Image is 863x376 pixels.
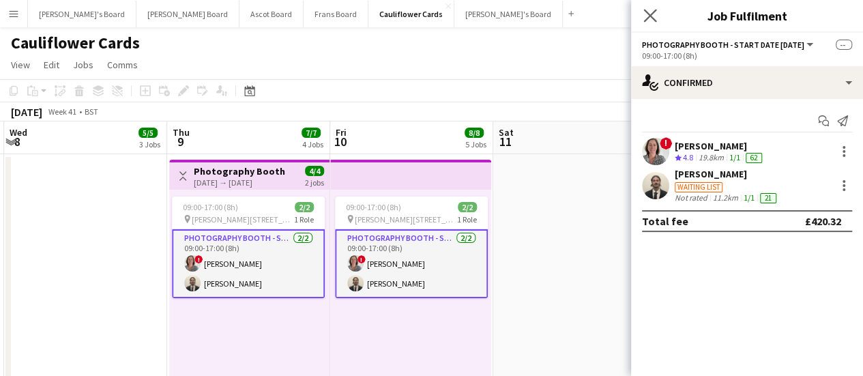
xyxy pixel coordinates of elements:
span: 11 [497,134,514,149]
app-card-role: Photography Booth - Start Date [DATE]2/209:00-17:00 (8h)![PERSON_NAME][PERSON_NAME] [172,229,325,298]
span: 5/5 [138,128,158,138]
button: [PERSON_NAME]'s Board [28,1,136,27]
div: £420.32 [805,214,841,228]
span: Photography Booth - Start Date 9th Oct [642,40,804,50]
span: View [11,59,30,71]
span: ! [660,137,672,149]
div: [PERSON_NAME] [675,140,765,152]
span: ! [194,255,203,263]
span: 09:00-17:00 (8h) [346,202,401,212]
span: 8 [8,134,27,149]
h3: Photography Booth [194,165,285,177]
span: 4.8 [683,152,693,162]
div: 62 [746,153,762,163]
span: 09:00-17:00 (8h) [183,202,238,212]
span: Wed [10,126,27,139]
div: [DATE] → [DATE] [194,177,285,188]
span: 2/2 [295,202,314,212]
span: Comms [107,59,138,71]
a: Comms [102,56,143,74]
div: 5 Jobs [465,139,486,149]
div: [DATE] [11,105,42,119]
div: BST [85,106,98,117]
div: 4 Jobs [302,139,323,149]
span: 7/7 [302,128,321,138]
span: -- [836,40,852,50]
a: View [5,56,35,74]
div: 3 Jobs [139,139,160,149]
span: Jobs [73,59,93,71]
app-card-role: Photography Booth - Start Date [DATE]2/209:00-17:00 (8h)![PERSON_NAME][PERSON_NAME] [335,229,488,298]
button: Ascot Board [239,1,304,27]
div: Total fee [642,214,688,228]
div: 21 [760,193,776,203]
div: [PERSON_NAME] [675,168,779,180]
span: 1 Role [457,214,477,225]
div: Confirmed [631,66,863,99]
span: [PERSON_NAME][STREET_ADDRESS][PERSON_NAME][PERSON_NAME] [355,214,457,225]
span: ! [357,255,366,263]
button: Cauliflower Cards [368,1,454,27]
div: Waiting list [675,182,722,192]
h1: Cauliflower Cards [11,33,140,53]
app-skills-label: 1/1 [729,152,740,162]
a: Edit [38,56,65,74]
span: Sat [499,126,514,139]
span: 8/8 [465,128,484,138]
span: 9 [171,134,190,149]
button: Frans Board [304,1,368,27]
span: 4/4 [305,166,324,176]
span: 2/2 [458,202,477,212]
app-skills-label: 1/1 [744,192,755,203]
app-job-card: 09:00-17:00 (8h)2/2 [PERSON_NAME][STREET_ADDRESS][PERSON_NAME][PERSON_NAME]1 RolePhotography Boot... [335,197,488,298]
span: [PERSON_NAME][STREET_ADDRESS][PERSON_NAME][PERSON_NAME] [192,214,294,225]
button: [PERSON_NAME]'s Board [454,1,563,27]
div: 19.8km [696,152,727,164]
h3: Job Fulfilment [631,7,863,25]
span: Thu [173,126,190,139]
div: 11.2km [710,192,741,203]
button: [PERSON_NAME] Board [136,1,239,27]
button: Photography Booth - Start Date [DATE] [642,40,815,50]
span: Edit [44,59,59,71]
span: 10 [334,134,347,149]
div: 09:00-17:00 (8h) [642,50,852,61]
div: Not rated [675,192,710,203]
span: 1 Role [294,214,314,225]
div: 2 jobs [305,176,324,188]
span: Week 41 [45,106,79,117]
a: Jobs [68,56,99,74]
span: Fri [336,126,347,139]
app-job-card: 09:00-17:00 (8h)2/2 [PERSON_NAME][STREET_ADDRESS][PERSON_NAME][PERSON_NAME]1 RolePhotography Boot... [172,197,325,298]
